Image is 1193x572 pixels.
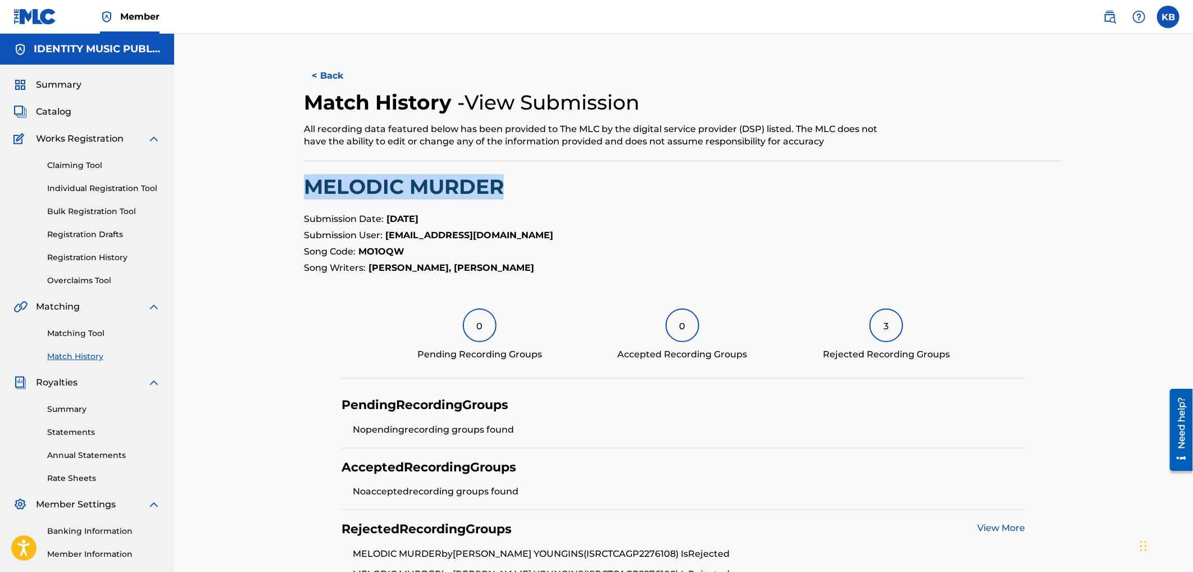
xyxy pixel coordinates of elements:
img: search [1103,10,1117,24]
a: Statements [47,426,161,438]
span: Royalties [36,376,78,389]
h4: Rejected Recording Groups [342,521,512,537]
img: help [1132,10,1146,24]
strong: MO1OQW [358,246,404,257]
span: Song Code: [304,246,356,257]
strong: [DATE] [386,214,418,224]
img: Member Settings [13,498,27,511]
img: Top Rightsholder [100,10,113,24]
span: Catalog [36,105,71,119]
img: Matching [13,300,28,314]
div: Pending Recording Groups [417,348,542,361]
img: expand [147,376,161,389]
a: SummarySummary [13,78,81,92]
a: Overclaims Tool [47,275,161,287]
iframe: Resource Center [1162,385,1193,475]
a: Match History [47,351,161,362]
img: Accounts [13,43,27,56]
h5: IDENTITY MUSIC PUBLISHING [34,43,161,56]
h4: - View Submission [457,90,640,115]
div: Drag [1140,529,1147,563]
span: Song Writers: [304,262,366,273]
a: Summary [47,403,161,415]
div: Rejected Recording Groups [823,348,950,361]
img: Royalties [13,376,27,389]
a: Public Search [1099,6,1121,28]
a: Rate Sheets [47,473,161,484]
a: Matching Tool [47,328,161,339]
span: Submission User: [304,230,383,240]
img: Catalog [13,105,27,119]
h4: Pending Recording Groups [342,397,509,413]
span: Member Settings [36,498,116,511]
a: CatalogCatalog [13,105,71,119]
div: Help [1128,6,1150,28]
span: Matching [36,300,80,314]
a: Member Information [47,548,161,560]
button: < Back [304,62,371,90]
a: Registration History [47,252,161,264]
img: Works Registration [13,132,28,146]
div: All recording data featured below has been provided to The MLC by the digital service provider (D... [304,123,889,148]
div: 3 [869,308,903,342]
img: expand [147,132,161,146]
img: expand [147,498,161,511]
a: Annual Statements [47,450,161,461]
li: MELODIC MURDER by [PERSON_NAME] YOUNGINS (ISRC TCAGP2276108 ) Is Rejected [353,547,1026,568]
h4: Accepted Recording Groups [342,460,517,475]
a: Claiming Tool [47,160,161,171]
img: Summary [13,78,27,92]
li: No accepted recording groups found [353,485,1026,498]
h2: MELODIC MURDER [304,174,1063,199]
div: User Menu [1157,6,1180,28]
a: View More [977,523,1025,533]
a: Bulk Registration Tool [47,206,161,217]
span: Works Registration [36,132,124,146]
span: Summary [36,78,81,92]
li: No pending recording groups found [353,423,1026,437]
span: Submission Date: [304,214,384,224]
img: MLC Logo [13,8,57,25]
div: 0 [666,308,699,342]
strong: [EMAIL_ADDRESS][DOMAIN_NAME] [385,230,553,240]
strong: [PERSON_NAME], [PERSON_NAME] [368,262,534,273]
iframe: Chat Widget [1137,518,1193,572]
h2: Match History [304,90,457,115]
a: Banking Information [47,525,161,537]
div: Accepted Recording Groups [617,348,747,361]
span: Member [120,10,160,23]
a: Individual Registration Tool [47,183,161,194]
img: expand [147,300,161,314]
div: 0 [463,308,497,342]
a: Registration Drafts [47,229,161,240]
